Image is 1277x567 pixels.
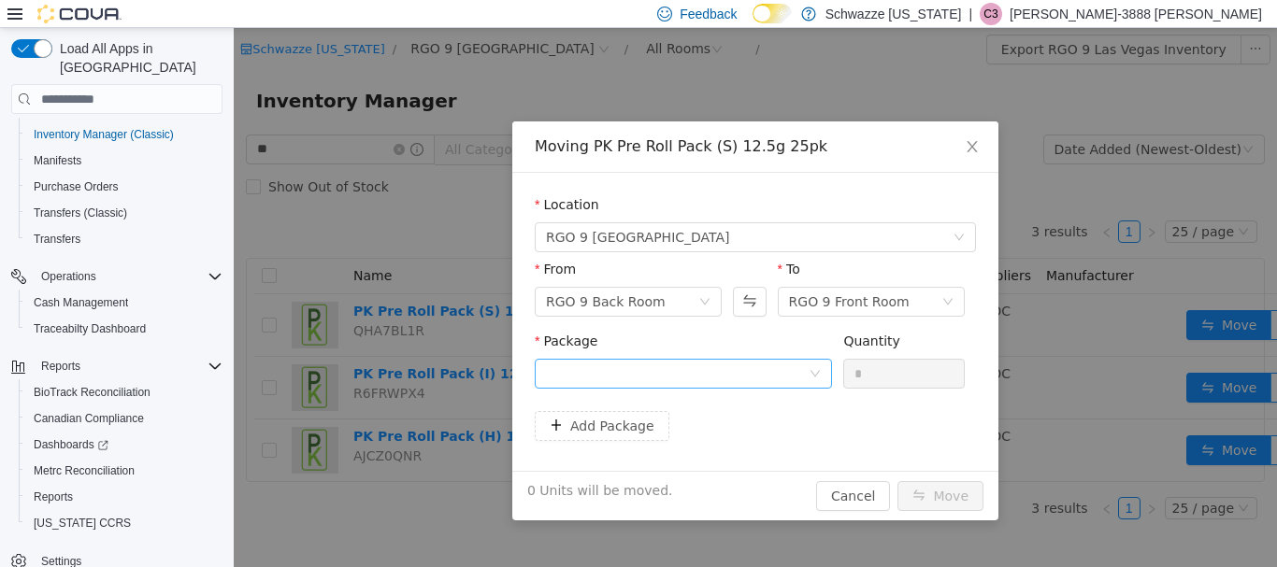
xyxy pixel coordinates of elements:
button: Operations [4,263,230,290]
button: Inventory Manager (Classic) [19,121,230,148]
a: Purchase Orders [26,176,126,198]
button: Cancel [582,453,656,483]
button: Reports [4,353,230,379]
button: Operations [34,265,104,288]
a: Inventory Manager (Classic) [26,123,181,146]
p: | [969,3,972,25]
a: Cash Management [26,291,136,314]
div: RGO 9 Back Room [312,260,432,288]
span: Cash Management [26,291,222,314]
span: Canadian Compliance [34,411,144,426]
span: Transfers [34,232,80,247]
button: Purchase Orders [19,174,230,200]
a: Dashboards [19,432,230,458]
span: C3 [983,3,997,25]
button: Cash Management [19,290,230,316]
span: Canadian Compliance [26,407,222,430]
span: Reports [26,486,222,508]
p: [PERSON_NAME]-3888 [PERSON_NAME] [1010,3,1262,25]
i: icon: down [466,268,477,281]
button: Swap [499,259,532,289]
span: BioTrack Reconciliation [26,381,222,404]
a: Reports [26,486,80,508]
button: icon: swapMove [664,453,750,483]
div: Moving PK Pre Roll Pack (S) 12.5g 25pk [301,108,742,129]
a: Transfers [26,228,88,250]
span: Load All Apps in [GEOGRAPHIC_DATA] [52,39,222,77]
span: Operations [41,269,96,284]
span: Cash Management [34,295,128,310]
button: Transfers (Classic) [19,200,230,226]
span: Operations [34,265,222,288]
input: Quantity [610,332,730,360]
button: Metrc Reconciliation [19,458,230,484]
span: Transfers (Classic) [34,206,127,220]
button: Close [712,93,765,146]
div: Christopher-3888 Perales [980,3,1002,25]
button: Manifests [19,148,230,174]
span: Metrc Reconciliation [34,463,135,478]
img: Cova [37,5,122,23]
span: Metrc Reconciliation [26,460,222,482]
label: Quantity [610,305,667,320]
span: Purchase Orders [34,179,119,194]
i: icon: close [731,111,746,126]
span: Manifests [26,149,222,172]
span: Traceabilty Dashboard [26,318,222,340]
button: Traceabilty Dashboard [19,316,230,342]
span: Inventory Manager (Classic) [26,123,222,146]
span: Washington CCRS [26,512,222,534]
span: BioTrack Reconciliation [34,385,151,400]
a: Dashboards [26,433,116,456]
a: Transfers (Classic) [26,202,135,224]
p: Schwazze [US_STATE] [825,3,962,25]
button: Transfers [19,226,230,252]
span: Reports [41,359,80,374]
span: Dashboards [34,437,108,452]
label: Location [301,169,366,184]
span: Transfers [26,228,222,250]
button: BioTrack Reconciliation [19,379,230,405]
span: RGO 9 Las Vegas [312,195,496,223]
i: icon: down [720,204,731,217]
button: Canadian Compliance [19,405,230,432]
a: Canadian Compliance [26,407,151,430]
a: Manifests [26,149,89,172]
input: Dark Mode [753,4,792,23]
button: icon: plusAdd Package [301,383,436,413]
i: icon: down [576,340,587,353]
label: From [301,234,342,248]
label: Package [301,305,364,320]
label: To [544,234,567,248]
span: Manifests [34,153,81,168]
div: RGO 9 Front Room [555,260,676,288]
span: Reports [34,489,73,504]
span: Inventory Manager (Classic) [34,127,174,142]
span: Transfers (Classic) [26,202,222,224]
a: Metrc Reconciliation [26,460,142,482]
span: Feedback [680,5,737,23]
span: Purchase Orders [26,176,222,198]
button: Reports [19,484,230,510]
a: BioTrack Reconciliation [26,381,158,404]
button: [US_STATE] CCRS [19,510,230,536]
a: [US_STATE] CCRS [26,512,138,534]
a: Traceabilty Dashboard [26,318,153,340]
i: icon: down [709,268,720,281]
span: Traceabilty Dashboard [34,321,146,336]
span: 0 Units will be moved. [294,453,439,473]
span: Dashboards [26,433,222,456]
span: Reports [34,355,222,377]
span: [US_STATE] CCRS [34,516,131,531]
button: Reports [34,355,88,377]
